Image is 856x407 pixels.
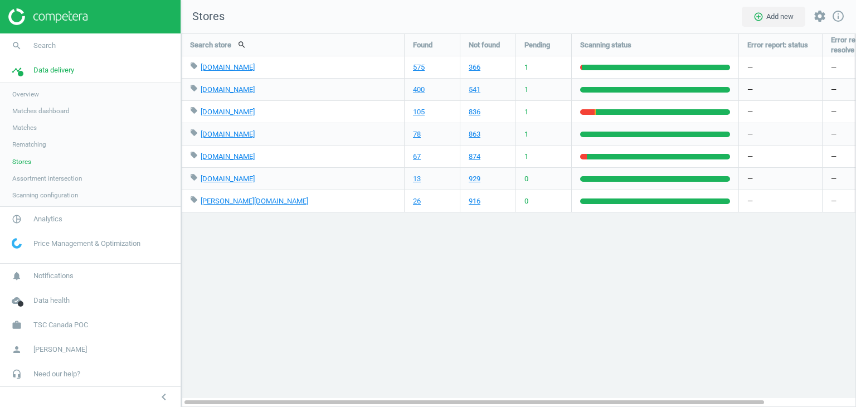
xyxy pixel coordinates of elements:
div: — [739,123,822,145]
span: Not found [469,40,500,50]
span: Matches [12,123,37,132]
span: Price Management & Optimization [33,239,140,249]
span: Analytics [33,214,62,224]
a: [DOMAIN_NAME] [201,152,255,161]
i: cloud_done [6,290,27,311]
div: — [739,146,822,167]
a: 67 [413,152,421,162]
img: wGWNvw8QSZomAAAAABJRU5ErkJggg== [12,238,22,249]
i: local_offer [190,62,198,70]
span: — [831,196,836,206]
a: 916 [469,196,480,206]
span: — [831,107,836,117]
i: local_offer [190,106,198,114]
a: [DOMAIN_NAME] [201,175,255,183]
img: ajHJNr6hYgQAAAAASUVORK5CYII= [8,8,87,25]
a: 863 [469,129,480,139]
span: Overview [12,90,39,99]
a: 541 [469,85,480,95]
i: pie_chart_outlined [6,209,27,230]
span: 0 [524,174,528,184]
span: 0 [524,196,528,206]
button: chevron_left [150,390,178,404]
i: local_offer [190,84,198,92]
span: — [831,85,836,95]
i: local_offer [190,129,198,137]
i: search [6,35,27,56]
a: info_outline [831,9,845,24]
i: chevron_left [157,390,171,404]
span: TSC Canada POC [33,320,88,330]
a: 26 [413,196,421,206]
div: — [739,101,822,123]
a: [DOMAIN_NAME] [201,63,255,71]
a: [DOMAIN_NAME] [201,85,255,94]
span: Assortment intersection [12,174,82,183]
i: settings [813,9,826,23]
a: 78 [413,129,421,139]
span: Need our help? [33,369,80,379]
div: — [739,168,822,190]
a: 13 [413,174,421,184]
div: — [739,190,822,212]
a: [PERSON_NAME][DOMAIN_NAME] [201,197,308,205]
i: local_offer [190,196,198,203]
span: Rematching [12,140,46,149]
a: 874 [469,152,480,162]
a: 836 [469,107,480,117]
span: 1 [524,129,528,139]
span: — [831,152,836,162]
span: Stores [12,157,31,166]
i: local_offer [190,173,198,181]
span: 1 [524,85,528,95]
i: notifications [6,265,27,287]
i: person [6,339,27,360]
span: Notifications [33,271,74,281]
button: search [231,35,252,54]
a: [DOMAIN_NAME] [201,108,255,116]
a: 366 [469,62,480,72]
button: settings [808,4,831,28]
a: 400 [413,85,425,95]
i: info_outline [831,9,845,23]
span: Stores [181,9,225,25]
span: 1 [524,62,528,72]
span: — [831,174,836,184]
i: timeline [6,60,27,81]
i: work [6,314,27,336]
span: — [831,129,836,139]
span: Data health [33,295,70,306]
span: Matches dashboard [12,106,70,115]
div: Search store [182,34,404,56]
div: — [739,79,822,100]
span: Scanning configuration [12,191,78,200]
i: add_circle_outline [753,12,763,22]
span: Error report: status [747,40,808,50]
span: Search [33,41,56,51]
a: 575 [413,62,425,72]
i: local_offer [190,151,198,159]
i: headset_mic [6,364,27,385]
span: [PERSON_NAME] [33,345,87,355]
span: Scanning status [580,40,631,50]
button: add_circle_outlineAdd new [742,7,805,27]
a: 929 [469,174,480,184]
span: 1 [524,107,528,117]
span: Data delivery [33,65,74,75]
a: [DOMAIN_NAME] [201,130,255,138]
span: — [831,62,836,72]
a: 105 [413,107,425,117]
span: 1 [524,152,528,162]
div: — [739,56,822,78]
span: Found [413,40,432,50]
span: Pending [524,40,550,50]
